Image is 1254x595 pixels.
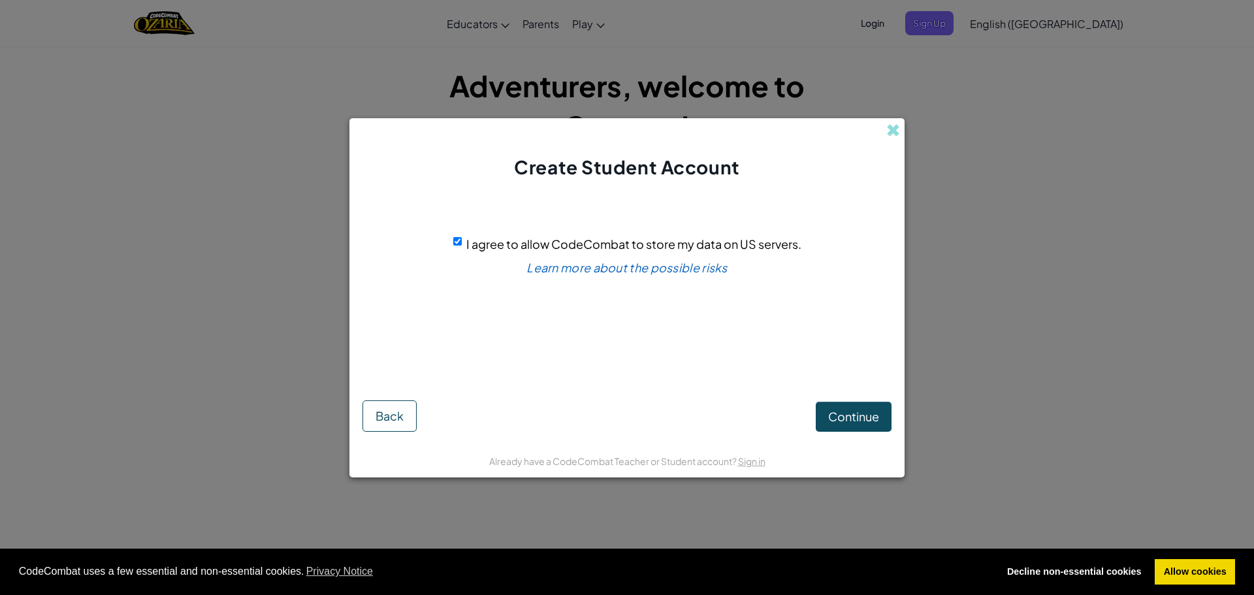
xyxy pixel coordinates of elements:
[514,155,739,178] span: Create Student Account
[1155,559,1235,585] a: allow cookies
[453,237,462,246] input: I agree to allow CodeCombat to store my data on US servers.
[466,236,801,251] span: I agree to allow CodeCombat to store my data on US servers.
[998,559,1150,585] a: deny cookies
[738,455,765,467] a: Sign in
[19,562,988,581] span: CodeCombat uses a few essential and non-essential cookies.
[489,455,738,467] span: Already have a CodeCombat Teacher or Student account?
[828,409,879,424] span: Continue
[526,260,728,275] a: Learn more about the possible risks
[304,562,376,581] a: learn more about cookies
[362,400,417,432] button: Back
[376,408,404,423] span: Back
[816,402,892,432] button: Continue
[547,323,707,336] p: If you are not sure, ask your teacher.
